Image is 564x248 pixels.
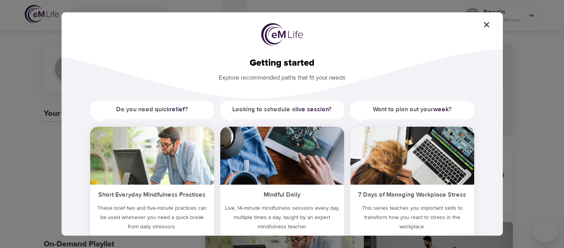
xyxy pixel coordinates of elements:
h5: Looking to schedule a ? [220,101,344,118]
h2: Getting started [74,58,490,69]
p: This series teaches you important skills to transform how you react to stress in the workplace. [350,204,474,234]
h5: Do you need quick ? [90,101,214,118]
a: week [433,105,449,113]
h5: Want to plan out your ? [350,101,474,118]
p: Explore recommended paths that fit your needs [74,69,490,82]
a: relief [170,105,185,113]
img: ims [220,127,344,185]
img: ims [90,127,214,185]
h5: 7 Days of Managing Workplace Stress [350,185,474,204]
h5: Short Everyday Mindfulness Practices [90,185,214,204]
h5: Mindful Daily [220,185,344,204]
img: logo [261,23,303,46]
p: Live, 14-minute mindfulness sessions every day, multiple times a day, taught by an expert mindful... [220,204,344,234]
h5: These brief two and five-minute practices can be used whenever you need a quick break from daily ... [90,204,214,234]
img: ims [350,127,474,185]
a: live session [295,105,329,113]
